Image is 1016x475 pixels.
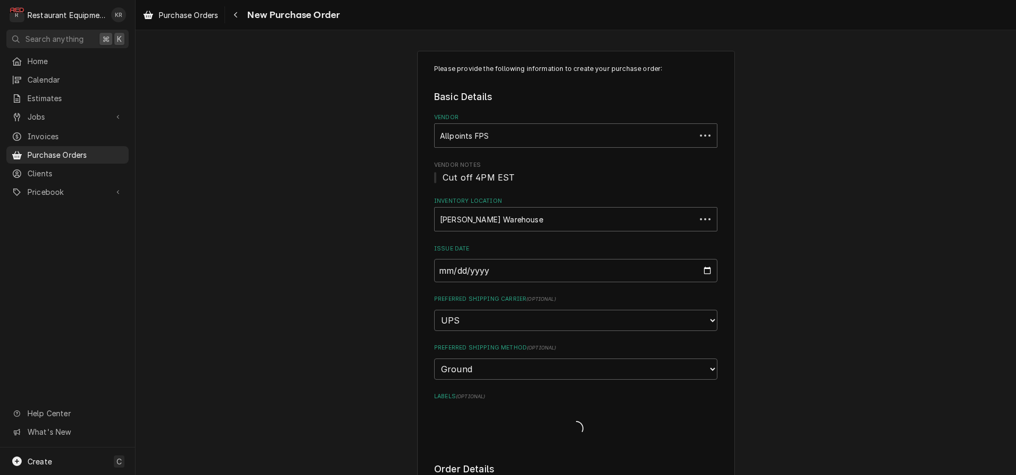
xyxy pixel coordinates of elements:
span: What's New [28,426,122,437]
label: Inventory Location [434,197,717,205]
span: Invoices [28,131,123,142]
span: Purchase Orders [28,149,123,160]
span: Vendor Notes [434,161,717,169]
span: Cut off 4PM EST [443,172,515,183]
div: R [10,7,24,22]
p: Please provide the following information to create your purchase order: [434,64,717,74]
a: Clients [6,165,129,182]
label: Preferred Shipping Carrier [434,295,717,303]
div: Restaurant Equipment Diagnostics's Avatar [10,7,24,22]
div: Inventory Location [434,197,717,231]
span: ( optional ) [526,296,556,302]
span: C [116,456,122,467]
button: Search anything⌘K [6,30,129,48]
legend: Basic Details [434,90,717,104]
span: Home [28,56,123,67]
span: New Purchase Order [244,8,340,22]
label: Vendor [434,113,717,122]
span: Search anything [25,33,84,44]
span: Jobs [28,111,107,122]
span: Clients [28,168,123,179]
span: Pricebook [28,186,107,198]
span: ( optional ) [527,345,556,351]
span: Purchase Orders [159,10,218,21]
input: yyyy-mm-dd [434,259,717,282]
button: Navigate back [227,6,244,23]
label: Labels [434,392,717,401]
span: Estimates [28,93,123,104]
span: Create [28,457,52,466]
span: Loading... [569,418,583,440]
div: Restaurant Equipment Diagnostics [28,10,105,21]
a: Go to What's New [6,423,129,441]
label: Preferred Shipping Method [434,344,717,352]
a: Home [6,52,129,70]
div: Vendor [434,113,717,148]
a: Go to Help Center [6,405,129,422]
a: Estimates [6,89,129,107]
div: Preferred Shipping Method [434,344,717,379]
a: Go to Jobs [6,108,129,126]
div: Labels [434,392,717,440]
div: Preferred Shipping Carrier [434,295,717,330]
a: Calendar [6,71,129,88]
a: Invoices [6,128,129,145]
span: Calendar [28,74,123,85]
div: KR [111,7,126,22]
span: K [117,33,122,44]
span: ( optional ) [456,393,485,399]
div: Vendor Notes [434,161,717,184]
a: Purchase Orders [6,146,129,164]
span: ⌘ [102,33,110,44]
span: Vendor Notes [434,171,717,184]
a: Purchase Orders [139,6,222,24]
span: Help Center [28,408,122,419]
div: Kelli Robinette's Avatar [111,7,126,22]
a: Go to Pricebook [6,183,129,201]
div: Issue Date [434,245,717,282]
label: Issue Date [434,245,717,253]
